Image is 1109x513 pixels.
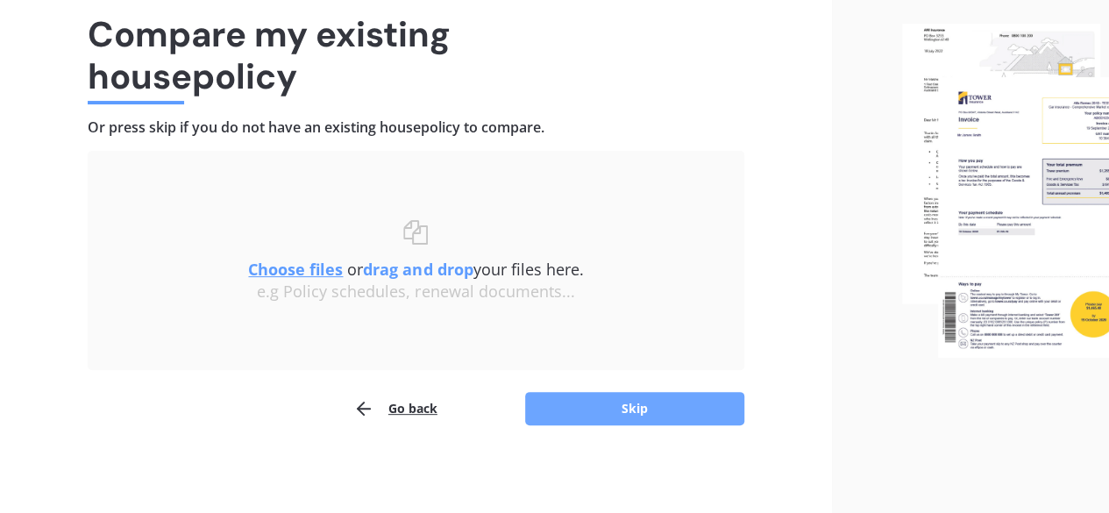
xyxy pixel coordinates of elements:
span: or your files here. [248,259,583,280]
h1: Compare my existing house policy [88,13,744,97]
div: e.g Policy schedules, renewal documents... [123,282,709,302]
b: drag and drop [363,259,473,280]
button: Go back [353,391,437,426]
h4: Or press skip if you do not have an existing house policy to compare. [88,118,744,137]
button: Skip [525,392,744,425]
u: Choose files [248,259,343,280]
img: files.webp [902,24,1109,358]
